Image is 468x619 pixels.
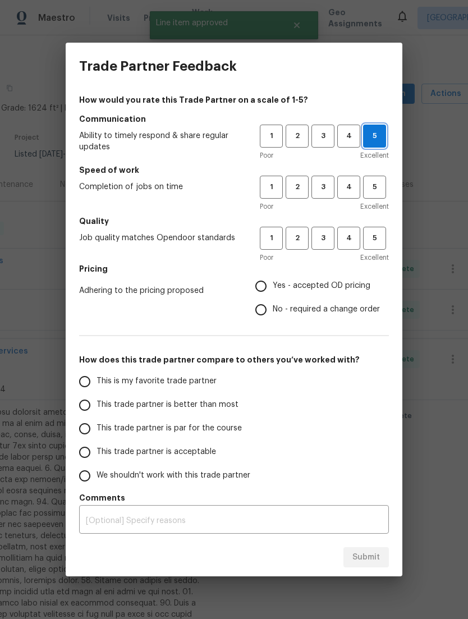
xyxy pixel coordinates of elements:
[273,304,380,315] span: No - required a change order
[97,375,217,387] span: This is my favorite trade partner
[79,58,237,74] h3: Trade Partner Feedback
[79,232,242,244] span: Job quality matches Opendoor standards
[260,176,283,199] button: 1
[287,232,308,245] span: 2
[287,181,308,194] span: 2
[260,227,283,250] button: 1
[260,201,273,212] span: Poor
[337,176,360,199] button: 4
[364,130,386,143] span: 5
[338,130,359,143] span: 4
[286,176,309,199] button: 2
[79,370,389,488] div: How does this trade partner compare to others you’ve worked with?
[261,130,282,143] span: 1
[79,354,389,365] h5: How does this trade partner compare to others you’ve worked with?
[79,215,389,227] h5: Quality
[363,227,386,250] button: 5
[338,181,359,194] span: 4
[79,492,389,503] h5: Comments
[313,181,333,194] span: 3
[79,181,242,192] span: Completion of jobs on time
[255,274,389,322] div: Pricing
[364,181,385,194] span: 5
[97,399,238,411] span: This trade partner is better than most
[79,113,389,125] h5: Communication
[286,227,309,250] button: 2
[79,263,389,274] h5: Pricing
[338,232,359,245] span: 4
[97,423,242,434] span: This trade partner is par for the course
[79,164,389,176] h5: Speed of work
[313,130,333,143] span: 3
[260,252,273,263] span: Poor
[273,280,370,292] span: Yes - accepted OD pricing
[337,125,360,148] button: 4
[261,232,282,245] span: 1
[260,150,273,161] span: Poor
[79,285,237,296] span: Adhering to the pricing proposed
[79,130,242,153] span: Ability to timely respond & share regular updates
[261,181,282,194] span: 1
[311,125,334,148] button: 3
[311,227,334,250] button: 3
[97,470,250,482] span: We shouldn't work with this trade partner
[337,227,360,250] button: 4
[260,125,283,148] button: 1
[287,130,308,143] span: 2
[363,176,386,199] button: 5
[79,94,389,106] h4: How would you rate this Trade Partner on a scale of 1-5?
[364,232,385,245] span: 5
[360,252,389,263] span: Excellent
[360,150,389,161] span: Excellent
[311,176,334,199] button: 3
[286,125,309,148] button: 2
[313,232,333,245] span: 3
[363,125,386,148] button: 5
[360,201,389,212] span: Excellent
[97,446,216,458] span: This trade partner is acceptable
